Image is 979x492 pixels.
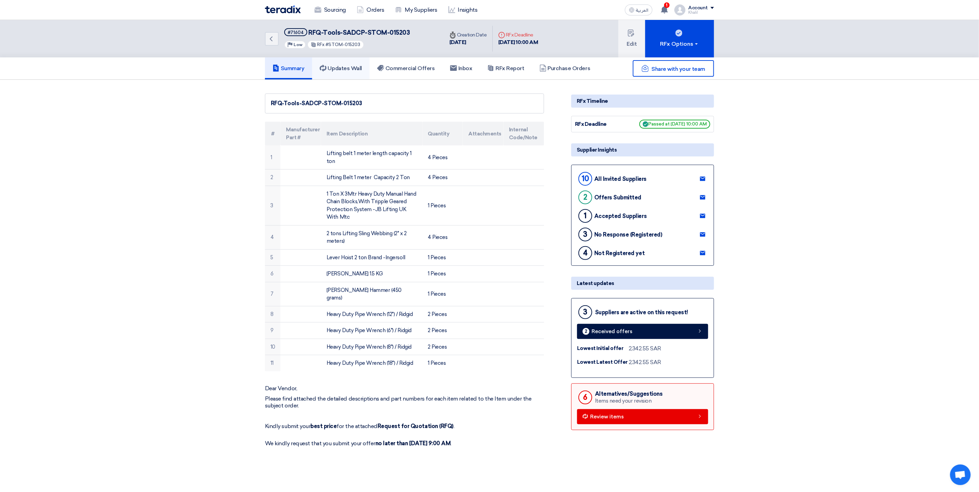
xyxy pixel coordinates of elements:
td: Lifting belt 1 meter length capacity 1 ton [321,145,422,170]
td: 7 [265,282,280,306]
a: 2 Received offers [577,324,708,339]
td: 2 Pieces [423,306,463,322]
div: Lowest Initial offer [577,345,629,352]
td: Heavy Duty Pipe Wrench (8") / Ridgid [321,339,422,355]
h5: RFQ-Tools-SADCP-STOM-015203 [284,28,410,37]
div: Account [688,5,708,11]
td: 1 Pieces [423,355,463,371]
div: RFx Deadline [575,120,627,128]
p: Kindly submit your for the attached . [265,423,544,430]
h5: Commercial Offers [377,65,435,72]
h5: Updates Wall [320,65,362,72]
div: 1 [578,209,592,223]
div: [DATE] [449,39,487,46]
a: Updates Wall [312,57,370,79]
td: 4 [265,225,280,249]
h5: Purchase Orders [540,65,590,72]
td: [PERSON_NAME] Hammer (450 grams) [321,282,422,306]
div: RFx Options [660,40,699,48]
a: RFx Report [480,57,532,79]
img: profile_test.png [674,4,685,15]
div: RFQ-Tools-SADCP-STOM-015203 [271,99,538,108]
button: العربية [625,4,652,15]
div: RFx Timeline [571,95,714,108]
td: [PERSON_NAME] 1.5 KG [321,266,422,282]
a: Insights [443,2,483,18]
p: Please find attached the detailed descriptions and part numbers for each item related to the Item... [265,395,544,409]
span: Low [294,42,302,47]
div: #71604 [288,30,304,35]
a: Review items [577,409,708,424]
div: Offers Submitted [594,194,641,201]
td: 4 Pieces [423,145,463,170]
span: #STOM-015203 [326,42,361,47]
div: Lowest Latest Offer [577,358,629,366]
td: 1 [265,145,280,170]
th: Internal Code/Note [503,122,544,145]
img: Teradix logo [265,6,301,13]
div: 3 [578,305,592,319]
div: 2,342.55 SAR [629,345,661,353]
span: Review items [590,414,624,419]
a: Purchase Orders [532,57,598,79]
th: Attachments [463,122,503,145]
span: RFx [317,42,325,47]
td: 2 tons Lifting Sling Webbing (2" x 2 meters) [321,225,422,249]
th: Item Description [321,122,422,145]
td: 2 Pieces [423,339,463,355]
h5: RFx Report [487,65,524,72]
a: Inbox [443,57,480,79]
td: 2 Pieces [423,322,463,339]
div: All Invited Suppliers [594,176,647,182]
div: 10 [578,172,592,186]
a: Commercial Offers [370,57,443,79]
button: Edit [618,20,645,57]
td: 9 [265,322,280,339]
td: Lever Hoist 2 ton Brand -Ingersoll [321,249,422,266]
th: Quantity [423,122,463,145]
div: 3 [578,228,592,241]
a: Orders [351,2,390,18]
a: Sourcing [309,2,351,18]
td: 1 Pieces [423,249,463,266]
span: 1 [664,2,670,8]
div: 2 [578,190,592,204]
td: 1 Ton X 3Mtr Heavy Duty Manual Hand Chain Blocks,With Tripple Geared Protection System -JB Liftin... [321,186,422,225]
div: Accepted Suppliers [594,213,647,219]
div: Supplier Insights [571,143,714,156]
strong: Request for Quotation (RFQ) [377,423,454,429]
div: 4 [578,246,592,260]
span: Received offers [592,329,632,334]
span: RFQ-Tools-SADCP-STOM-015203 [309,29,410,36]
td: Heavy Duty Pipe Wrench (12") / Ridgid [321,306,422,322]
td: 10 [265,339,280,355]
button: RFx Options [645,20,714,57]
div: No Response (Registered) [594,231,662,238]
p: We kindly request that you submit your offer . [265,433,544,447]
td: 1 Pieces [423,266,463,282]
div: 6 [578,391,592,404]
div: [DATE] 10:00 AM [498,39,538,46]
strong: best price [310,423,337,429]
h5: Summary [273,65,305,72]
div: Suppliers are active on this request! [595,309,688,316]
td: Lifting Belt 1 meter Capacity 2 Ton [321,170,422,186]
div: 2,342.55 SAR [629,358,661,367]
div: Latest updates [571,277,714,290]
th: Manufacturer Part # [280,122,321,145]
td: 4 Pieces [423,225,463,249]
td: 6 [265,266,280,282]
a: Summary [265,57,312,79]
td: 11 [265,355,280,371]
p: Dear Vendor, [265,385,544,392]
td: 5 [265,249,280,266]
div: Khalil [688,11,714,14]
td: Heavy Duty Pipe Wrench (18") / Ridgid [321,355,422,371]
span: العربية [636,8,648,13]
td: 8 [265,306,280,322]
td: 4 Pieces [423,170,463,186]
h5: Inbox [450,65,472,72]
td: Heavy Duty Pipe Wrench (6") / Ridgid [321,322,422,339]
td: 3 [265,186,280,225]
div: Alternatives/Suggestions [595,391,662,397]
